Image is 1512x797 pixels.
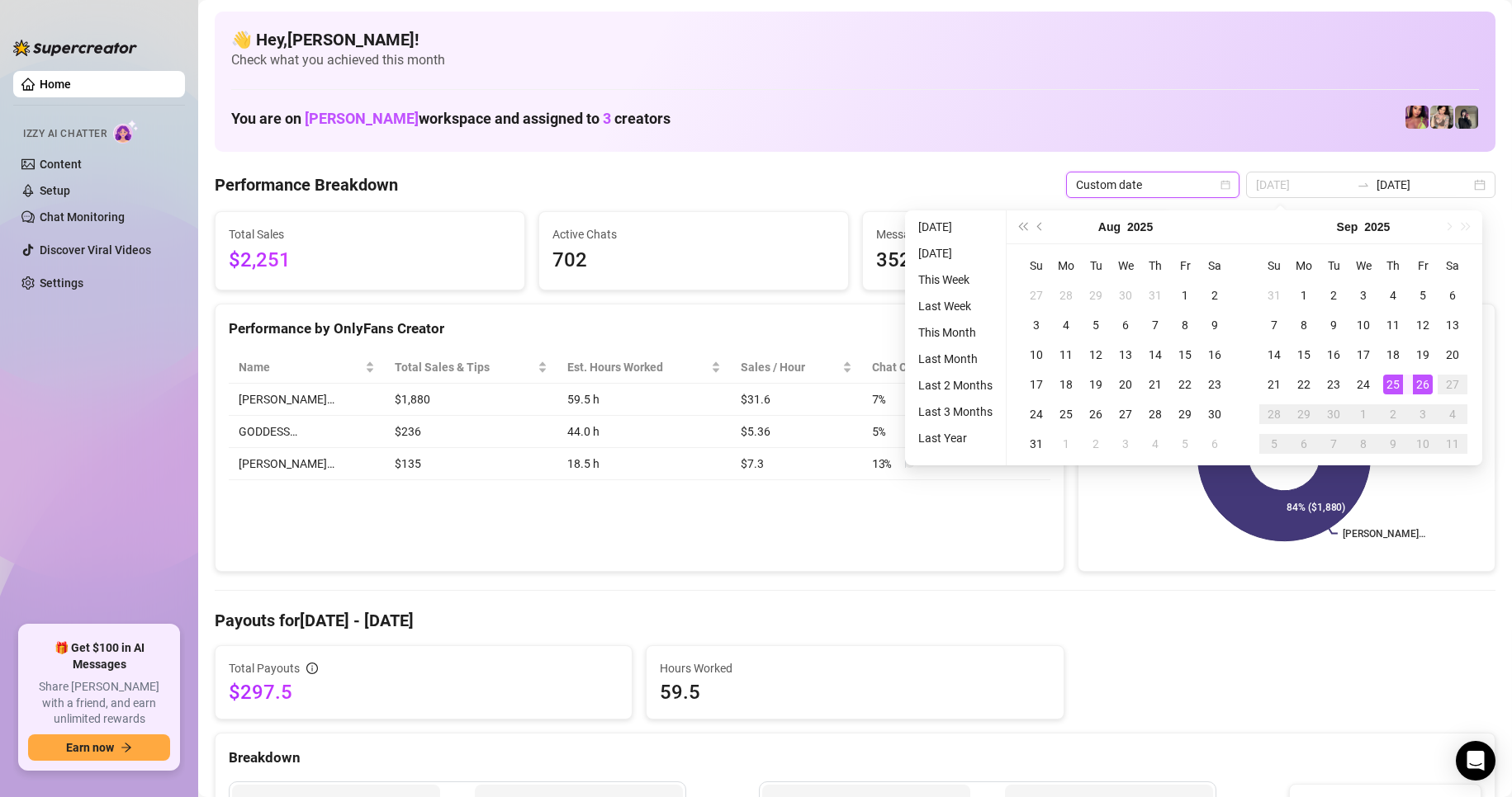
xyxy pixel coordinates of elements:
[1051,281,1081,310] td: 2025-07-28
[305,110,419,127] span: [PERSON_NAME]
[1086,285,1106,305] div: 29
[1408,399,1438,429] td: 2025-10-03
[1175,375,1195,394] div: 22
[1413,434,1433,454] div: 10
[40,276,83,290] a: Settings
[1289,310,1319,340] td: 2025-09-08
[1013,210,1031,243] button: Last year (Control + left)
[1438,429,1467,459] td: 2025-10-11
[1170,399,1200,429] td: 2025-08-29
[1383,285,1403,305] div: 4
[1413,345,1433,365] div: 19
[552,225,835,243] span: Active Chats
[1205,375,1225,394] div: 23
[1056,345,1076,365] div: 11
[229,416,385,448] td: GODDESS…
[1259,370,1289,399] td: 2025-09-21
[1081,340,1111,370] td: 2025-08-12
[1413,375,1433,394] div: 26
[239,358,362,376] span: Name
[1056,285,1076,305] div: 28
[1443,375,1462,394] div: 27
[1357,178,1370,191] span: swap-right
[1127,210,1153,243] button: Choose a year
[1175,345,1195,365] div: 15
[1256,176,1350,194] input: Start date
[1289,281,1319,310] td: 2025-09-01
[1324,345,1344,365] div: 16
[1378,251,1408,281] th: Th
[557,384,731,416] td: 59.5 h
[1081,251,1111,281] th: Tu
[1111,340,1140,370] td: 2025-08-13
[1294,345,1314,365] div: 15
[1026,375,1046,394] div: 17
[385,351,557,384] th: Total Sales & Tips
[1357,178,1370,191] span: to
[1438,340,1467,370] td: 2025-09-20
[1145,404,1165,424] div: 28
[1413,315,1433,335] div: 12
[1324,285,1344,305] div: 2
[1116,375,1135,394] div: 20
[1056,404,1076,424] div: 25
[912,402,999,422] li: Last 3 Months
[1443,434,1462,454] div: 11
[1383,375,1403,394] div: 25
[66,741,114,754] span: Earn now
[1205,404,1225,424] div: 30
[1200,281,1230,310] td: 2025-08-02
[557,448,731,480] td: 18.5 h
[1289,340,1319,370] td: 2025-09-15
[603,110,611,127] span: 3
[40,78,71,91] a: Home
[1175,404,1195,424] div: 29
[1353,345,1373,365] div: 17
[1264,404,1284,424] div: 28
[1021,370,1051,399] td: 2025-08-17
[1319,399,1348,429] td: 2025-09-30
[1140,310,1170,340] td: 2025-08-07
[1116,345,1135,365] div: 13
[1021,310,1051,340] td: 2025-08-03
[1081,310,1111,340] td: 2025-08-05
[912,296,999,316] li: Last Week
[862,351,1050,384] th: Chat Conversion
[28,679,170,728] span: Share [PERSON_NAME] with a friend, and earn unlimited rewards
[660,659,1050,677] span: Hours Worked
[1026,315,1046,335] div: 3
[912,217,999,237] li: [DATE]
[1408,370,1438,399] td: 2025-09-26
[1319,310,1348,340] td: 2025-09-09
[1438,310,1467,340] td: 2025-09-13
[1145,285,1165,305] div: 31
[231,110,671,128] h1: You are on workspace and assigned to creators
[1200,340,1230,370] td: 2025-08-16
[1140,370,1170,399] td: 2025-08-21
[1021,429,1051,459] td: 2025-08-31
[876,225,1159,243] span: Messages Sent
[1378,399,1408,429] td: 2025-10-02
[1111,429,1140,459] td: 2025-09-03
[1170,251,1200,281] th: Fr
[1205,285,1225,305] div: 2
[40,184,70,197] a: Setup
[1111,251,1140,281] th: We
[1145,315,1165,335] div: 7
[1056,315,1076,335] div: 4
[231,28,1479,51] h4: 👋 Hey, [PERSON_NAME] !
[1170,370,1200,399] td: 2025-08-22
[1430,106,1453,129] img: Jenna
[231,51,1479,69] span: Check what you achieved this month
[1051,399,1081,429] td: 2025-08-25
[229,351,385,384] th: Name
[1175,315,1195,335] div: 8
[1324,434,1344,454] div: 7
[1364,210,1390,243] button: Choose a year
[1259,251,1289,281] th: Su
[1337,210,1358,243] button: Choose a month
[1319,251,1348,281] th: Tu
[1383,404,1403,424] div: 2
[1116,285,1135,305] div: 30
[395,358,534,376] span: Total Sales & Tips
